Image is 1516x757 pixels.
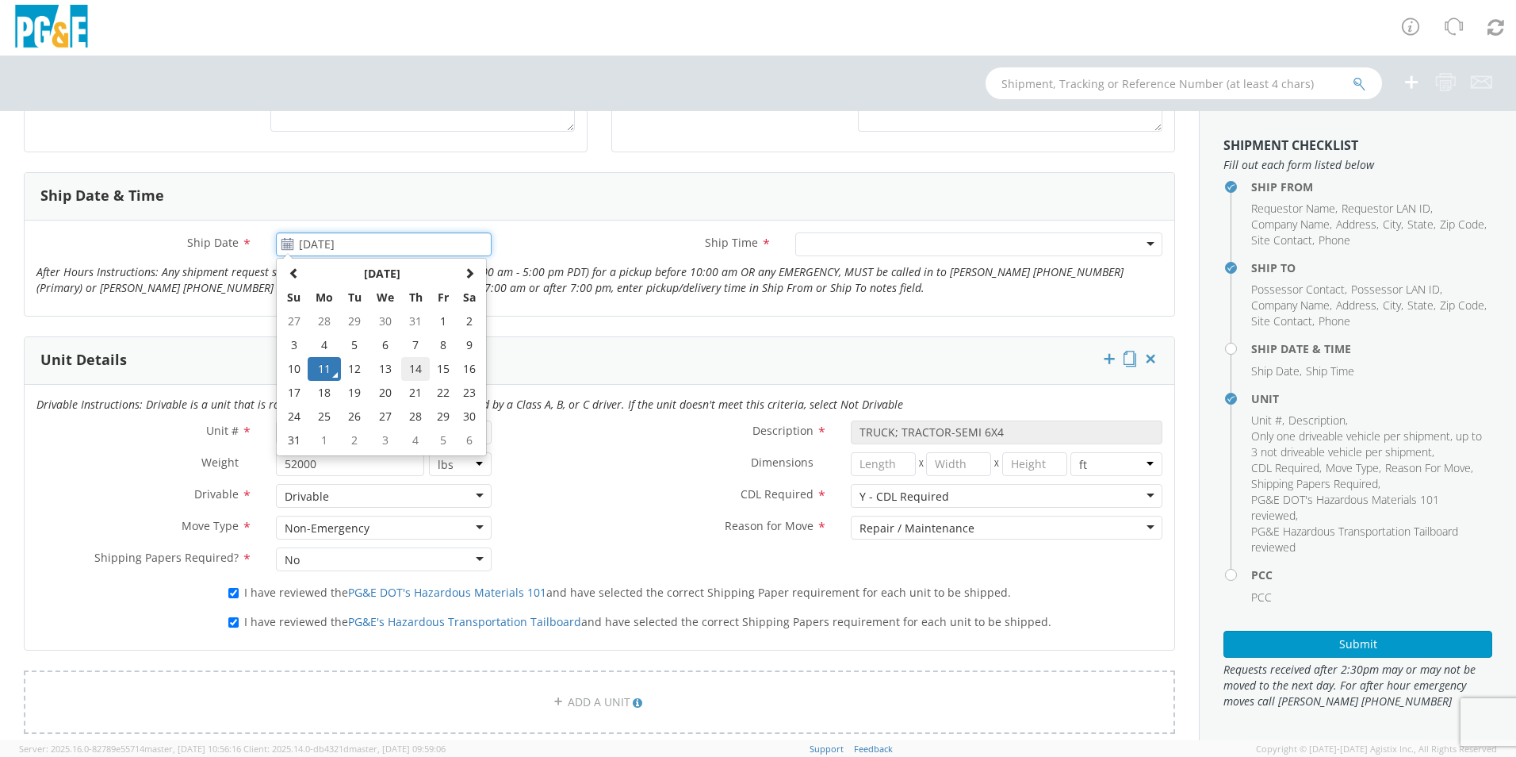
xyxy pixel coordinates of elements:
li: , [1251,460,1322,476]
span: Phone [1319,232,1350,248]
i: After Hours Instructions: Any shipment request submitted after normal business hours (7:00 am - 5... [36,264,1124,295]
span: Dimensions [751,455,814,470]
span: Ship Date [1251,363,1300,378]
th: Tu [341,286,369,309]
td: 29 [341,309,369,333]
input: Shipment, Tracking or Reference Number (at least 4 chars) [986,67,1382,99]
li: , [1336,298,1379,313]
td: 17 [280,381,308,405]
td: 31 [401,309,429,333]
span: X [916,452,927,476]
span: Reason For Move [1385,460,1471,475]
span: Shipping Papers Required [1251,476,1378,491]
td: 5 [341,333,369,357]
td: 21 [401,381,429,405]
li: , [1288,413,1348,428]
li: , [1407,298,1436,313]
span: Unit # [1251,413,1282,428]
span: City [1383,298,1401,313]
span: Phone [1319,313,1350,329]
img: pge-logo-06675f144f4cfa6a6814.png [12,5,91,52]
li: , [1342,201,1433,217]
li: , [1336,217,1379,232]
input: Height [1002,452,1067,476]
td: 28 [308,309,341,333]
td: 1 [430,309,457,333]
span: Drivable [194,486,239,501]
th: Fr [430,286,457,309]
a: PG&E DOT's Hazardous Materials 101 [348,585,546,600]
td: 9 [456,333,483,357]
td: 13 [369,357,402,381]
span: Copyright © [DATE]-[DATE] Agistix Inc., All Rights Reserved [1256,743,1497,755]
td: 2 [456,309,483,333]
td: 31 [280,428,308,452]
span: I have reviewed the and have selected the correct Shipping Papers requirement for each unit to be... [244,614,1051,629]
span: State [1407,298,1434,313]
a: ADD A UNIT [24,671,1175,734]
li: , [1251,232,1315,248]
div: Drivable [285,489,329,505]
td: 27 [280,309,308,333]
div: No [285,552,300,568]
span: master, [DATE] 10:56:16 [144,743,241,755]
span: Company Name [1251,217,1330,232]
span: Shipping Papers Required? [94,550,239,565]
span: Company Name [1251,298,1330,313]
th: Mo [308,286,341,309]
span: X [991,452,1002,476]
li: , [1251,492,1488,524]
span: Next Month [464,267,475,279]
button: Submit [1223,631,1492,658]
li: , [1251,313,1315,329]
td: 24 [280,405,308,428]
i: Drivable Instructions: Drivable is a unit that is roadworthy and can be driven over the road by a... [36,397,903,412]
span: PG&E DOT's Hazardous Materials 101 reviewed [1251,492,1439,523]
td: 6 [369,333,402,357]
td: 27 [369,405,402,428]
span: Zip Code [1440,298,1484,313]
td: 6 [456,428,483,452]
td: 30 [456,405,483,428]
span: Possessor LAN ID [1351,282,1440,297]
span: Reason for Move [725,518,814,533]
input: Length [851,452,916,476]
span: Requests received after 2:30pm may or may not be moved to the next day. For after hour emergency ... [1223,662,1492,709]
td: 28 [401,405,429,428]
td: 5 [430,428,457,452]
span: Address [1336,298,1376,313]
span: PCC [1251,590,1272,605]
td: 23 [456,381,483,405]
li: , [1383,298,1403,313]
li: , [1251,476,1380,492]
span: CDL Required [741,486,814,501]
span: CDL Required [1251,460,1319,475]
li: , [1251,298,1332,313]
span: Move Type [1326,460,1379,475]
li: , [1351,282,1442,298]
li: , [1251,201,1338,217]
td: 4 [401,428,429,452]
td: 22 [430,381,457,405]
li: , [1383,217,1403,232]
span: Previous Month [289,267,300,279]
td: 11 [308,357,341,381]
span: Only one driveable vehicle per shipment, up to 3 not driveable vehicle per shipment [1251,428,1482,459]
li: , [1251,413,1284,428]
li: , [1385,460,1473,476]
span: Zip Code [1440,217,1484,232]
th: Su [280,286,308,309]
td: 20 [369,381,402,405]
span: Ship Time [1306,363,1354,378]
td: 12 [341,357,369,381]
span: State [1407,217,1434,232]
td: 3 [369,428,402,452]
h4: Ship Date & Time [1251,343,1492,355]
span: Possessor Contact [1251,282,1345,297]
td: 1 [308,428,341,452]
li: , [1326,460,1381,476]
span: Ship Date [187,235,239,250]
th: Th [401,286,429,309]
span: Description [752,423,814,438]
span: Requestor LAN ID [1342,201,1430,216]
